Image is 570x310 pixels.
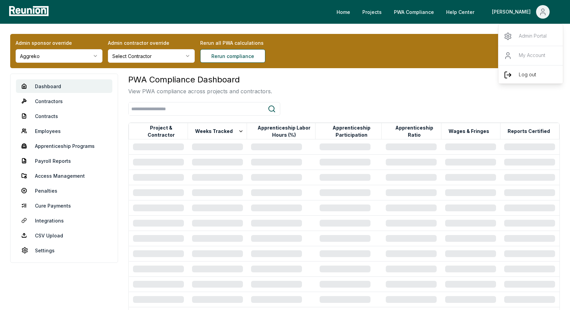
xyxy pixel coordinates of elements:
a: Admin Portal [498,27,564,46]
a: Help Center [441,5,480,19]
a: Integrations [16,214,112,227]
div: [PERSON_NAME] [492,5,533,19]
p: Admin Portal [519,32,547,40]
label: Admin contractor override [108,39,195,46]
a: Settings [16,244,112,257]
h3: PWA Compliance Dashboard [128,74,272,86]
a: CSV Upload [16,229,112,242]
button: Apprenticeship Participation [321,124,381,138]
label: Admin sponsor override [16,39,102,46]
button: Reports Certified [506,124,551,138]
div: [PERSON_NAME] [498,27,564,87]
button: Weeks Tracked [194,124,245,138]
a: Contracts [16,109,112,123]
p: View PWA compliance across projects and contractors. [128,87,272,95]
a: Contractors [16,94,112,108]
button: [PERSON_NAME] [487,5,555,19]
button: Project & Contractor [135,124,188,138]
a: Payroll Reports [16,154,112,168]
p: Log out [519,71,536,79]
nav: Main [331,5,563,19]
a: Apprenticeship Programs [16,139,112,153]
p: My Account [519,52,545,60]
a: Access Management [16,169,112,182]
a: Home [331,5,356,19]
a: Projects [357,5,387,19]
a: Penalties [16,184,112,197]
a: PWA Compliance [388,5,439,19]
a: Dashboard [16,79,112,93]
button: Wages & Fringes [447,124,491,138]
button: Rerun compliance [200,49,265,63]
button: Apprenticeship Ratio [387,124,441,138]
a: Employees [16,124,112,138]
a: Cure Payments [16,199,112,212]
button: Apprenticeship Labor Hours (%) [253,124,315,138]
label: Rerun all PWA calculations [200,39,287,46]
